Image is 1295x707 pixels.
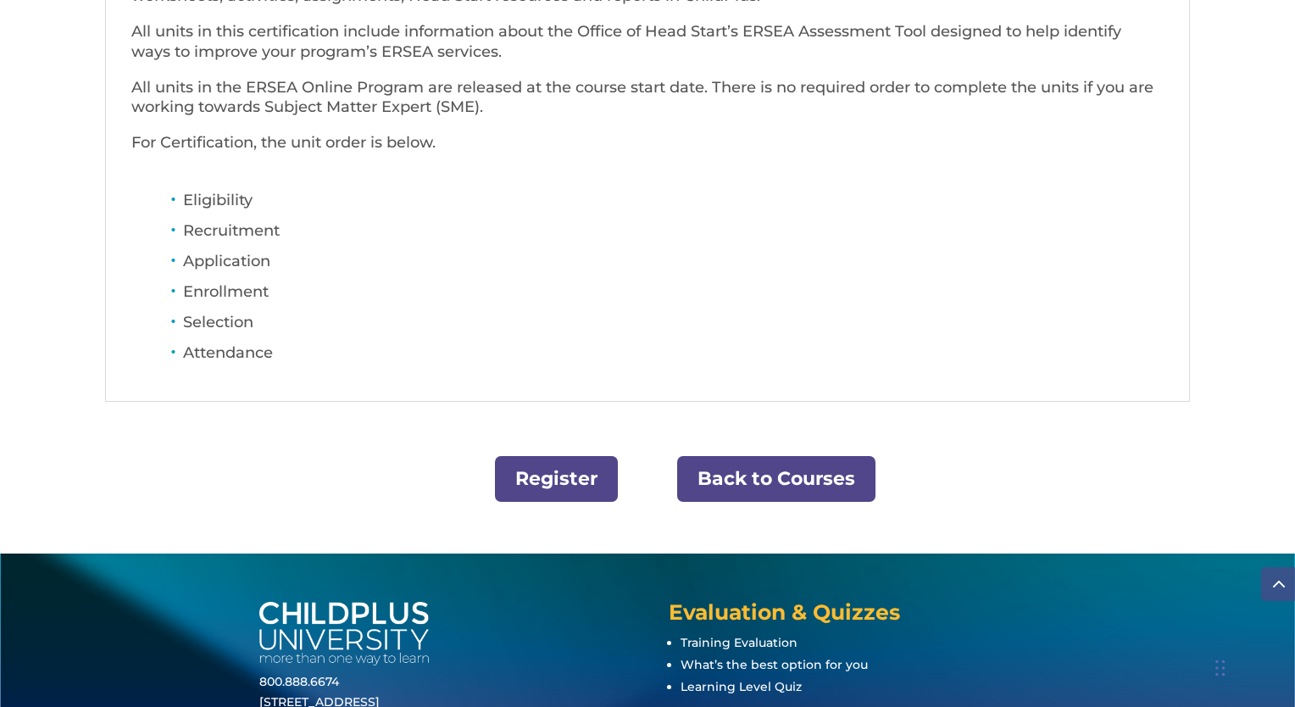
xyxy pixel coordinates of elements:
span: Recruitment [183,221,280,240]
span: Selection [183,313,253,331]
span: All units in the ERSEA Online Program are released at the course start date. There is no required... [131,78,1153,117]
a: Register [495,456,618,503]
iframe: Chat Widget [1019,524,1295,707]
a: What’s the best option for you [681,657,868,672]
span: For Certification, the unit order is below. [131,133,436,152]
img: white-cpu-wordmark [259,602,429,665]
a: 800.888.6674 [259,674,339,689]
a: Back to Courses [677,456,875,503]
h4: Evaluation & Quizzes [669,602,1036,632]
span: Attendance [183,343,273,362]
a: Training Evaluation [681,635,798,650]
span: Enrollment [183,282,269,301]
span: Eligibility [183,191,253,209]
div: Drag [1215,643,1226,693]
p: All units in this certification include information about the Office of Head Start’s ERSEA Assess... [131,22,1164,78]
a: Learning Level Quiz [681,679,802,694]
span: Application [183,252,270,270]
